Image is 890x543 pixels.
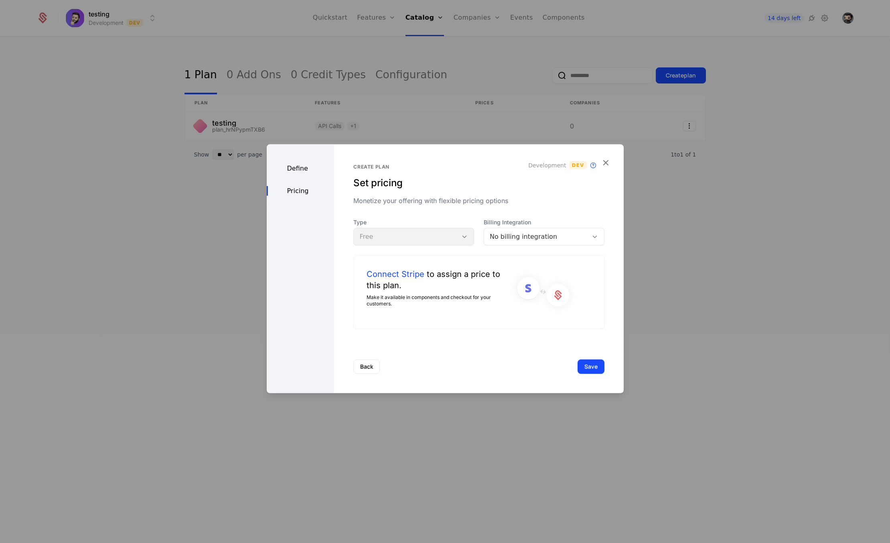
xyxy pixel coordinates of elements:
div: Define [267,163,335,173]
button: Back [353,360,380,374]
span: Development [528,161,566,169]
div: Set pricing [353,176,604,189]
div: Create plan [353,163,604,170]
div: Pricing [267,186,335,195]
span: Type [353,218,474,226]
a: Connect Stripe [367,268,424,279]
span: Billing Integration [484,218,604,226]
div: No billing integration [490,232,582,241]
div: Monetize your offering with flexible pricing options [353,195,604,205]
div: Make it available in components and checkout for your customers. [367,294,508,307]
button: Save [578,360,604,374]
span: Dev [569,161,586,169]
div: to assign a price to this plan. [367,268,508,291]
img: Connect Stripe to Schematic [508,268,578,316]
